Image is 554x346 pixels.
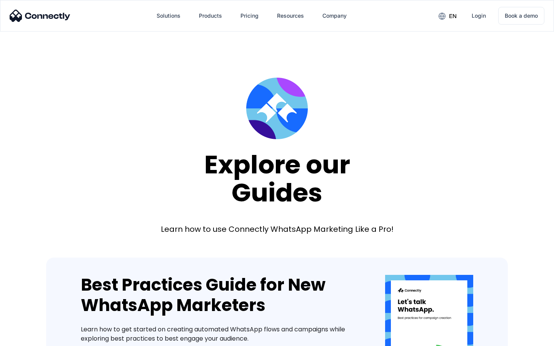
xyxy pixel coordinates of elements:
[322,10,347,21] div: Company
[204,151,350,206] div: Explore our Guides
[199,10,222,21] div: Products
[240,10,259,21] div: Pricing
[157,10,180,21] div: Solutions
[81,275,362,316] div: Best Practices Guide for New WhatsApp Marketers
[498,7,544,25] a: Book a demo
[472,10,486,21] div: Login
[234,7,265,25] a: Pricing
[10,10,70,22] img: Connectly Logo
[81,325,362,343] div: Learn how to get started on creating automated WhatsApp flows and campaigns while exploring best ...
[161,224,394,235] div: Learn how to use Connectly WhatsApp Marketing Like a Pro!
[277,10,304,21] div: Resources
[466,7,492,25] a: Login
[449,11,457,22] div: en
